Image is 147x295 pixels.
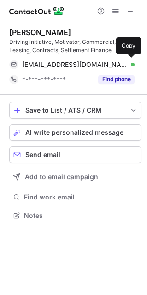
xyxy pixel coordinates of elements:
[9,102,141,119] button: save-profile-one-click
[9,146,141,163] button: Send email
[22,60,128,69] span: [EMAIL_ADDRESS][DOMAIN_NAME]
[25,129,123,136] span: AI write personalized message
[9,38,141,54] div: Driving initiative, Motivator, Commercial, Finance Leasing, Contracts, Settlement Finance
[9,209,141,222] button: Notes
[9,28,71,37] div: [PERSON_NAME]
[24,211,138,220] span: Notes
[9,124,141,141] button: AI write personalized message
[25,107,125,114] div: Save to List / ATS / CRM
[25,151,60,158] span: Send email
[25,173,98,181] span: Add to email campaign
[98,75,135,84] button: Reveal Button
[9,169,141,185] button: Add to email campaign
[9,6,65,17] img: ContactOut v5.3.10
[9,191,141,204] button: Find work email
[24,193,138,201] span: Find work email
